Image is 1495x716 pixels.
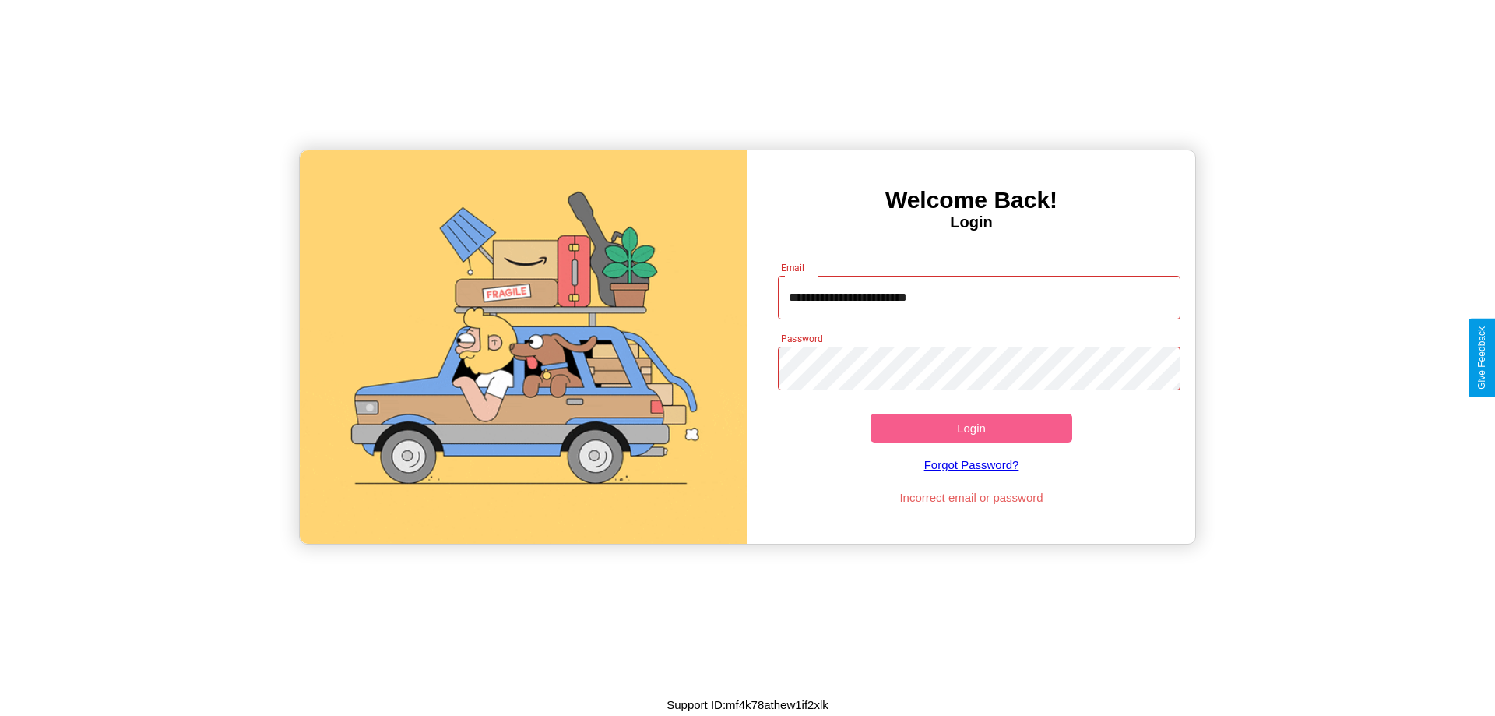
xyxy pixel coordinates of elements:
h3: Welcome Back! [747,187,1195,213]
img: gif [300,150,747,544]
button: Login [871,414,1072,443]
label: Email [781,261,805,274]
label: Password [781,332,822,345]
h4: Login [747,213,1195,231]
div: Give Feedback [1476,326,1487,390]
p: Incorrect email or password [770,487,1173,508]
a: Forgot Password? [770,443,1173,487]
p: Support ID: mf4k78athew1if2xlk [667,694,828,715]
